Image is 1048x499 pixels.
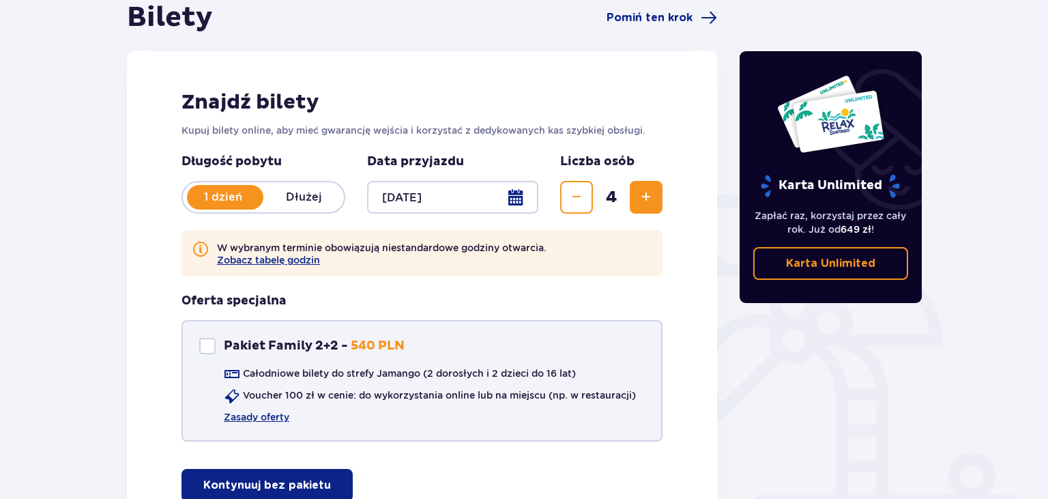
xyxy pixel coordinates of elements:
[181,124,663,137] p: Kupuj bilety online, aby mieć gwarancję wejścia i korzystać z dedykowanych kas szybkiej obsługi.
[630,181,663,214] button: Zwiększ
[841,224,871,235] span: 649 zł
[243,388,636,402] p: Voucher 100 zł w cenie: do wykorzystania online lub na miejscu (np. w restauracji)
[753,209,909,236] p: Zapłać raz, korzystaj przez cały rok. Już od !
[607,10,693,25] span: Pomiń ten krok
[217,255,320,266] button: Zobacz tabelę godzin
[367,154,464,170] p: Data przyjazdu
[181,154,345,170] p: Długość pobytu
[351,338,405,354] p: 540 PLN
[263,190,344,205] p: Dłużej
[560,154,635,170] p: Liczba osób
[183,190,263,205] p: 1 dzień
[224,338,348,354] p: Pakiet Family 2+2 -
[607,10,717,26] a: Pomiń ten krok
[181,89,663,115] h2: Znajdź bilety
[560,181,593,214] button: Zmniejsz
[776,74,885,154] img: Dwie karty całoroczne do Suntago z napisem 'UNLIMITED RELAX', na białym tle z tropikalnymi liśćmi...
[127,1,213,35] h1: Bilety
[596,187,627,208] span: 4
[786,256,875,271] p: Karta Unlimited
[203,478,331,493] p: Kontynuuj bez pakietu
[243,367,576,380] p: Całodniowe bilety do strefy Jamango (2 dorosłych i 2 dzieci do 16 lat)
[181,293,287,309] h3: Oferta specjalna
[759,174,901,198] p: Karta Unlimited
[217,241,547,266] p: W wybranym terminie obowiązują niestandardowe godziny otwarcia.
[224,410,289,424] a: Zasady oferty
[753,247,909,280] a: Karta Unlimited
